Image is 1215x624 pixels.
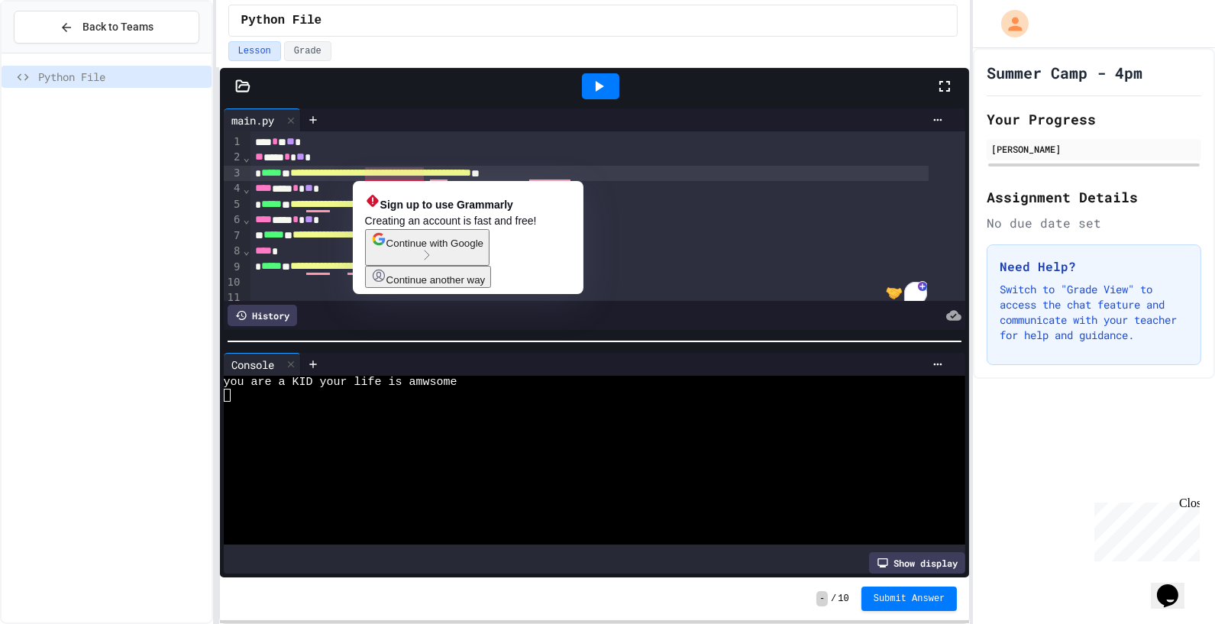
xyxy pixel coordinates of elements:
div: main.py [224,112,282,128]
div: 6 [224,212,243,228]
button: Back to Teams [14,11,199,44]
p: Switch to "Grade View" to access the chat feature and communicate with your teacher for help and ... [1000,282,1188,343]
h1: Summer Camp - 4pm [987,62,1142,83]
div: My Account [985,6,1032,41]
h2: Your Progress [987,108,1201,130]
div: main.py [224,108,301,131]
div: To enrich screen reader interactions, please activate Accessibility in Grammarly extension settings [250,131,966,308]
div: 3 [224,166,243,181]
span: Fold line [242,151,250,163]
span: Python File [38,69,205,85]
div: Show display [869,552,965,574]
div: History [228,305,297,326]
span: Back to Teams [82,19,153,35]
span: Fold line [242,244,250,257]
div: 11 [224,290,243,306]
span: Fold line [242,183,250,195]
div: 10 [224,275,243,290]
div: [PERSON_NAME] [991,142,1197,156]
div: 8 [224,244,243,259]
button: Grade [284,41,331,61]
button: Submit Answer [861,587,958,611]
h2: Assignment Details [987,186,1201,208]
span: Python File [241,11,322,30]
h3: Need Help? [1000,257,1188,276]
div: 5 [224,197,243,212]
div: Console [224,353,301,376]
div: 4 [224,181,243,196]
iframe: chat widget [1151,563,1200,609]
div: No due date set [987,214,1201,232]
div: 9 [224,260,243,275]
span: you are a KID your life is amwsome [224,376,457,389]
div: 1 [224,134,243,150]
button: Lesson [228,41,281,61]
span: Submit Answer [874,593,945,605]
div: Console [224,357,282,373]
span: 10 [838,593,848,605]
div: Chat with us now!Close [6,6,105,97]
span: - [816,591,828,606]
div: 7 [224,228,243,244]
span: Fold line [242,213,250,225]
div: 2 [224,150,243,165]
iframe: chat widget [1088,496,1200,561]
span: / [831,593,836,605]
